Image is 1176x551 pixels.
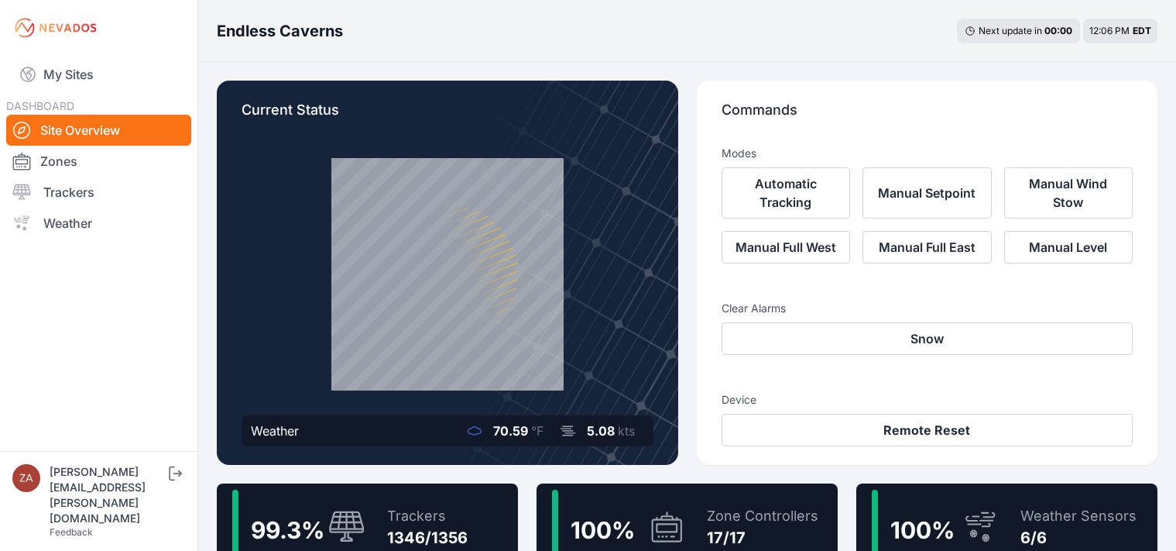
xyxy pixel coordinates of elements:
[12,464,40,492] img: zachary.brogan@energixrenewables.com
[862,167,992,219] button: Manual Setpoint
[1089,25,1130,36] span: 12:06 PM
[722,146,756,161] h3: Modes
[387,527,468,549] div: 1346/1356
[862,231,992,263] button: Manual Full East
[12,15,99,40] img: Nevados
[217,20,343,42] h3: Endless Caverns
[531,423,543,439] span: °F
[251,422,299,440] div: Weather
[571,516,635,544] span: 100 %
[1004,167,1133,219] button: Manual Wind Stow
[722,167,851,219] button: Automatic Tracking
[979,25,1042,36] span: Next update in
[1020,505,1137,527] div: Weather Sensors
[1133,25,1151,36] span: EDT
[6,177,191,208] a: Trackers
[493,423,528,439] span: 70.59
[6,208,191,239] a: Weather
[890,516,955,544] span: 100 %
[387,505,468,527] div: Trackers
[50,526,93,538] a: Feedback
[1020,527,1137,549] div: 6/6
[1044,25,1072,37] div: 00 : 00
[217,11,343,51] nav: Breadcrumb
[6,99,74,112] span: DASHBOARD
[722,322,1133,355] button: Snow
[251,516,324,544] span: 99.3 %
[587,423,615,439] span: 5.08
[722,231,851,263] button: Manual Full West
[6,56,191,93] a: My Sites
[242,99,653,133] p: Current Status
[6,146,191,177] a: Zones
[6,115,191,146] a: Site Overview
[1004,231,1133,263] button: Manual Level
[707,505,818,527] div: Zone Controllers
[722,99,1133,133] p: Commands
[618,423,635,439] span: kts
[722,301,1133,316] h3: Clear Alarms
[707,527,818,549] div: 17/17
[722,392,1133,408] h3: Device
[50,464,166,526] div: [PERSON_NAME][EMAIL_ADDRESS][PERSON_NAME][DOMAIN_NAME]
[722,414,1133,446] button: Remote Reset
